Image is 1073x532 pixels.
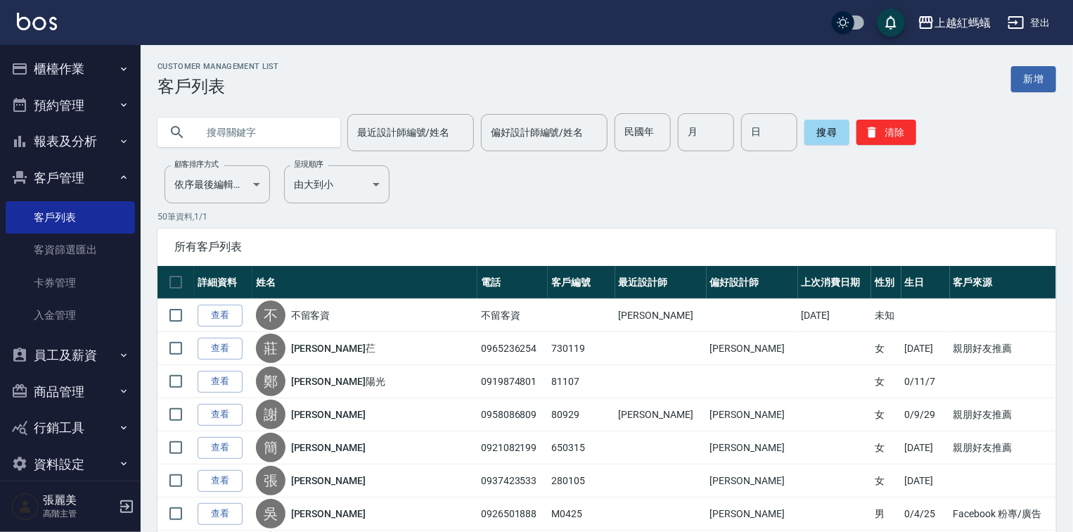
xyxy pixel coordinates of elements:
[256,400,285,429] div: 謝
[707,464,798,498] td: [PERSON_NAME]
[901,266,950,299] th: 生日
[548,398,615,431] td: 80929
[6,160,135,196] button: 客戶管理
[707,332,798,365] td: [PERSON_NAME]
[174,240,1039,254] span: 所有客戶列表
[477,332,548,365] td: 0965236254
[871,431,901,464] td: 女
[615,398,707,431] td: [PERSON_NAME]
[548,498,615,531] td: M0425
[871,398,901,431] td: 女
[477,464,548,498] td: 0937423533
[950,398,1056,431] td: 親朋好友推薦
[798,266,872,299] th: 上次消費日期
[477,398,548,431] td: 0958086809
[548,431,615,464] td: 650315
[6,201,135,234] a: 客戶列表
[6,123,135,160] button: 報表及分析
[934,14,991,32] div: 上越紅螞蟻
[291,474,366,488] a: [PERSON_NAME]
[707,266,798,299] th: 偏好設計師
[548,365,615,398] td: 81107
[198,338,243,360] a: 查看
[1011,66,1056,92] a: 新增
[291,374,385,388] a: [PERSON_NAME]陽光
[901,464,950,498] td: [DATE]
[165,165,270,203] div: 依序最後編輯時間
[901,365,950,398] td: 0/11/7
[158,77,279,96] h3: 客戶列表
[17,13,57,30] img: Logo
[198,305,243,327] a: 查看
[198,470,243,492] a: 查看
[198,437,243,459] a: 查看
[871,332,901,365] td: 女
[950,266,1056,299] th: 客戶來源
[6,337,135,374] button: 員工及薪資
[294,159,323,170] label: 呈現順序
[912,8,996,37] button: 上越紅螞蟻
[707,431,798,464] td: [PERSON_NAME]
[291,441,366,455] a: [PERSON_NAME]
[198,404,243,426] a: 查看
[477,498,548,531] td: 0926501888
[615,299,707,332] td: [PERSON_NAME]
[477,365,548,398] td: 0919874801
[856,120,916,145] button: 清除
[901,498,950,531] td: 0/4/25
[477,431,548,464] td: 0921082199
[548,464,615,498] td: 280105
[252,266,477,299] th: 姓名
[901,431,950,464] td: [DATE]
[901,332,950,365] td: [DATE]
[6,299,135,331] a: 入金管理
[871,365,901,398] td: 女
[174,159,219,170] label: 顧客排序方式
[477,266,548,299] th: 電話
[6,374,135,410] button: 商品管理
[158,62,279,71] h2: Customer Management List
[615,266,707,299] th: 最近設計師
[291,341,375,355] a: [PERSON_NAME]芢
[1002,10,1056,36] button: 登出
[256,334,285,363] div: 莊
[43,507,115,520] p: 高階主管
[871,299,901,332] td: 未知
[707,498,798,531] td: [PERSON_NAME]
[548,266,615,299] th: 客戶編號
[256,367,285,396] div: 鄭
[6,446,135,483] button: 資料設定
[11,493,39,521] img: Person
[548,332,615,365] td: 730119
[6,87,135,124] button: 預約管理
[871,266,901,299] th: 性別
[291,507,366,521] a: [PERSON_NAME]
[256,433,285,462] div: 簡
[798,299,872,332] td: [DATE]
[950,431,1056,464] td: 親朋好友推薦
[198,503,243,525] a: 查看
[6,410,135,446] button: 行銷工具
[477,299,548,332] td: 不留客資
[901,398,950,431] td: 0/9/29
[198,371,243,393] a: 查看
[6,51,135,87] button: 櫃檯作業
[871,498,901,531] td: 男
[707,398,798,431] td: [PERSON_NAME]
[871,464,901,498] td: 女
[291,308,330,322] a: 不留客資
[291,407,366,422] a: [PERSON_NAME]
[804,120,849,145] button: 搜尋
[877,8,905,37] button: save
[197,113,329,151] input: 搜尋關鍵字
[43,493,115,507] h5: 張麗美
[6,267,135,299] a: 卡券管理
[256,466,285,495] div: 張
[950,498,1056,531] td: Facebook 粉專/廣告
[158,210,1056,223] p: 50 筆資料, 1 / 1
[256,300,285,330] div: 不
[194,266,252,299] th: 詳細資料
[950,332,1056,365] td: 親朋好友推薦
[256,499,285,528] div: 吳
[6,234,135,266] a: 客資篩選匯出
